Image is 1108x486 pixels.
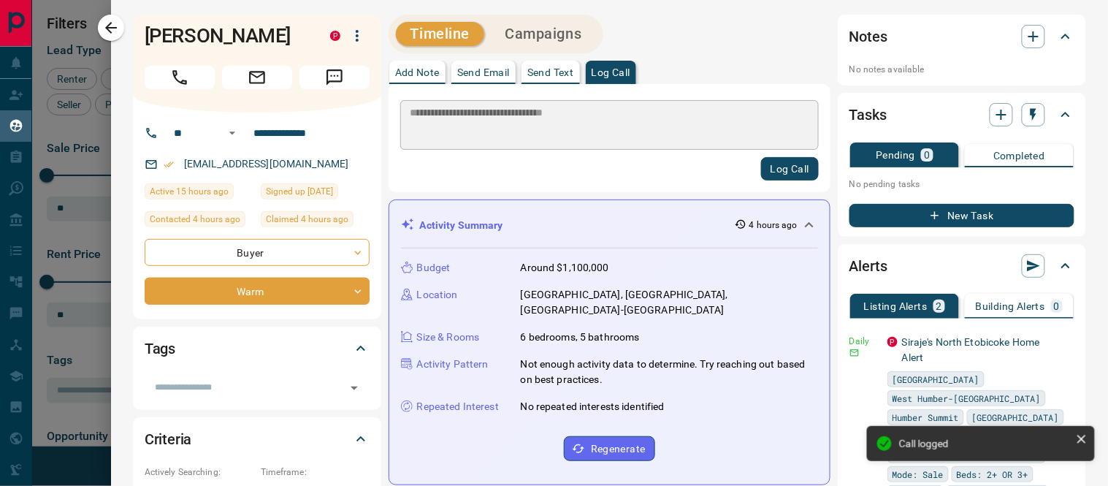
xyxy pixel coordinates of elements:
svg: Email Verified [164,159,174,170]
div: Alerts [849,248,1074,284]
p: Actively Searching: [145,466,253,479]
p: 0 [1054,301,1060,311]
span: Call [145,66,215,89]
h2: Alerts [849,254,887,278]
p: Send Email [457,67,510,77]
div: Notes [849,19,1074,54]
h2: Criteria [145,428,192,451]
button: Regenerate [564,436,655,461]
div: Criteria [145,422,370,457]
p: 2 [936,301,942,311]
p: Add Note [395,67,440,77]
p: Not enough activity data to determine. Try reaching out based on best practices. [521,357,818,387]
button: Campaigns [490,22,596,46]
button: New Task [849,204,1074,227]
p: Location [417,287,458,303]
h2: Tags [145,337,175,360]
p: [GEOGRAPHIC_DATA], [GEOGRAPHIC_DATA], [GEOGRAPHIC_DATA]-[GEOGRAPHIC_DATA] [521,287,818,318]
p: Activity Summary [420,218,503,233]
button: Open [223,124,241,142]
p: Repeated Interest [417,399,499,414]
p: 4 hours ago [749,219,798,232]
div: property.ca [330,31,340,41]
div: Sat Sep 13 2025 [145,183,253,204]
h2: Notes [849,25,887,48]
p: Activity Pattern [417,357,489,372]
span: Signed up [DATE] [266,184,333,199]
p: No repeated interests identified [521,399,665,414]
p: Timeframe: [261,466,370,479]
span: Claimed 4 hours ago [266,212,348,227]
p: No pending tasks [849,173,1074,195]
button: Timeline [396,22,485,46]
button: Open [344,378,364,398]
div: Tasks [849,97,1074,132]
span: [GEOGRAPHIC_DATA] [972,410,1059,425]
p: No notes available [849,63,1074,76]
span: Humber Summit [893,410,959,425]
span: West Humber-[GEOGRAPHIC_DATA] [893,391,1041,406]
a: [EMAIL_ADDRESS][DOMAIN_NAME] [184,158,349,170]
p: Around $1,100,000 [521,260,609,276]
p: Daily [849,335,879,348]
p: Completed [993,151,1045,161]
p: Pending [876,150,915,160]
div: Warm [145,278,370,305]
span: Active 15 hours ago [150,184,229,199]
svg: Email [849,348,860,358]
p: Budget [417,260,451,276]
h2: Tasks [849,103,887,126]
h1: [PERSON_NAME] [145,24,308,48]
span: Email [222,66,292,89]
div: Buyer [145,239,370,266]
p: Size & Rooms [417,330,480,345]
span: [GEOGRAPHIC_DATA] [893,372,979,387]
span: Message [299,66,370,89]
div: Sun Sep 14 2025 [261,211,370,232]
div: Tags [145,331,370,366]
div: property.ca [887,337,898,347]
a: Siraje's North Etobicoke Home Alert [902,336,1040,363]
p: 6 bedrooms, 5 bathrooms [521,330,640,345]
p: Log Call [592,67,630,77]
button: Log Call [761,157,819,181]
p: 0 [924,150,930,160]
div: Activity Summary4 hours ago [401,212,818,239]
div: Call logged [899,438,1070,449]
p: Listing Alerts [864,301,928,311]
p: Send Text [527,67,574,77]
div: Thu Aug 28 2025 [261,183,370,204]
span: Contacted 4 hours ago [150,212,240,227]
div: Sun Sep 14 2025 [145,211,253,232]
p: Building Alerts [976,301,1045,311]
